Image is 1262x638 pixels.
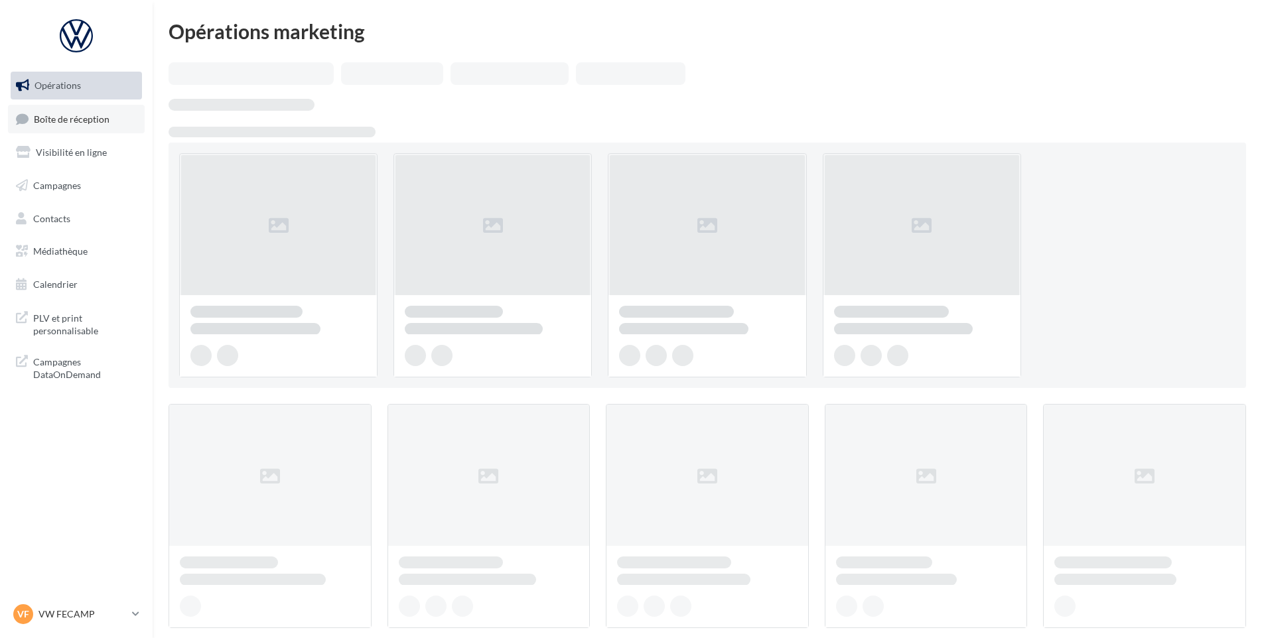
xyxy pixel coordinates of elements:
a: VF VW FECAMP [11,602,142,627]
a: Médiathèque [8,237,145,265]
a: Calendrier [8,271,145,298]
span: Boîte de réception [34,113,109,124]
span: Campagnes [33,180,81,191]
p: VW FECAMP [38,607,127,621]
a: Campagnes DataOnDemand [8,348,145,387]
a: Boîte de réception [8,105,145,133]
div: Opérations marketing [169,21,1246,41]
span: Opérations [35,80,81,91]
span: VF [17,607,29,621]
span: PLV et print personnalisable [33,309,137,338]
span: Visibilité en ligne [36,147,107,158]
a: Opérations [8,72,145,99]
span: Médiathèque [33,245,88,257]
a: Campagnes [8,172,145,200]
a: PLV et print personnalisable [8,304,145,343]
span: Campagnes DataOnDemand [33,353,137,381]
a: Contacts [8,205,145,233]
a: Visibilité en ligne [8,139,145,166]
span: Calendrier [33,279,78,290]
span: Contacts [33,212,70,223]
